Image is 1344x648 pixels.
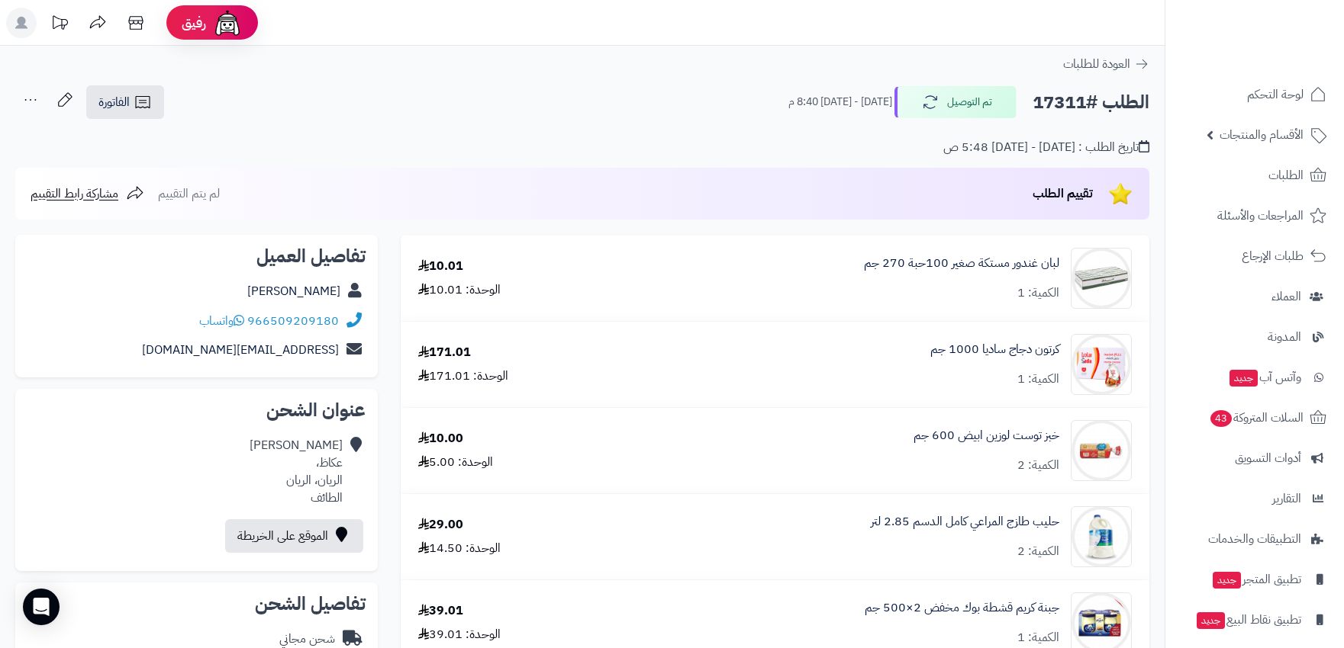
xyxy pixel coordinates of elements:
span: التطبيقات والخدمات [1208,528,1301,550]
span: العملاء [1271,286,1301,307]
span: العودة للطلبات [1063,55,1130,73]
span: تطبيق المتجر [1211,569,1301,590]
span: لوحة التحكم [1247,84,1304,105]
a: السلات المتروكة43 [1175,399,1335,436]
span: رفيق [182,14,206,32]
span: لم يتم التقييم [158,184,220,203]
div: الكمية: 1 [1017,284,1059,302]
a: لوحة التحكم [1175,76,1335,113]
div: الوحدة: 5.00 [418,454,493,471]
a: العودة للطلبات [1063,55,1149,73]
span: التقارير [1272,488,1301,509]
a: طلبات الإرجاع [1175,238,1335,274]
span: الفاتورة [98,93,130,111]
span: تقييم الطلب [1033,184,1093,203]
div: 171.01 [418,344,471,361]
div: الوحدة: 14.50 [418,540,501,557]
span: المدونة [1268,326,1301,348]
span: 43 [1210,410,1232,427]
span: طلبات الإرجاع [1242,245,1304,267]
img: logo-2.png [1240,41,1329,73]
a: لبان غندور مستكة صغير 100حبة 270 جم [864,255,1059,272]
a: الموقع على الخريطة [225,519,363,553]
a: خبز توست لوزين ابيض 600 جم [914,427,1059,444]
a: الطلبات [1175,157,1335,194]
a: العملاء [1175,278,1335,315]
div: [PERSON_NAME] عكاظ، الريان، الريان الطائف [250,437,343,506]
a: المراجعات والأسئلة [1175,197,1335,234]
a: حليب طازج المراعي كامل الدسم 2.85 لتر [871,513,1059,531]
img: 1664631413-8ba98025-ed0b-4607-97a9-9f2adb2e6b65.__CR0,0,600,600_PT0_SX300_V1___-90x90.jpg [1072,248,1131,309]
a: كرتون دجاج ساديا 1000 جم [930,341,1059,358]
a: التقارير [1175,480,1335,517]
div: الكمية: 2 [1017,457,1059,474]
img: ai-face.png [212,8,243,38]
a: جبنة كريم قشطة بوك مخفض 2×500 جم [865,599,1059,617]
span: المراجعات والأسئلة [1217,205,1304,226]
a: تطبيق نقاط البيعجديد [1175,601,1335,638]
div: الكمية: 2 [1017,543,1059,560]
img: 1346161d17c4fed3312b52129efa6e1b84aa-90x90.jpg [1072,420,1131,481]
span: السلات المتروكة [1209,407,1304,428]
span: أدوات التسويق [1235,448,1301,469]
a: الفاتورة [86,85,164,119]
div: الكمية: 1 [1017,629,1059,646]
div: 10.01 [418,258,463,275]
a: وآتس آبجديد [1175,359,1335,396]
a: التطبيقات والخدمات [1175,521,1335,557]
span: جديد [1230,370,1258,387]
img: 231687683956884d204b15f120a616788953-90x90.jpg [1072,506,1131,567]
h2: تفاصيل العميل [27,247,366,265]
a: [PERSON_NAME] [247,282,340,300]
a: مشاركة رابط التقييم [31,184,144,203]
a: 966509209180 [247,312,339,330]
span: تطبيق نقاط البيع [1195,609,1301,630]
div: 10.00 [418,430,463,448]
div: الوحدة: 171.01 [418,367,508,385]
button: تم التوصيل [894,86,1017,118]
img: 12098bb14236aa663b51cc43fe6099d0b61b-90x90.jpg [1072,334,1131,395]
div: 39.01 [418,602,463,620]
a: أدوات التسويق [1175,440,1335,476]
div: الكمية: 1 [1017,371,1059,388]
h2: الطلب #17311 [1033,87,1149,118]
a: [EMAIL_ADDRESS][DOMAIN_NAME] [142,341,339,359]
span: الأقسام والمنتجات [1220,124,1304,146]
div: الوحدة: 39.01 [418,626,501,643]
a: تحديثات المنصة [40,8,79,42]
div: شحن مجاني [279,630,335,648]
span: مشاركة رابط التقييم [31,184,118,203]
span: وآتس آب [1228,367,1301,388]
a: المدونة [1175,319,1335,355]
small: [DATE] - [DATE] 8:40 م [788,95,892,110]
a: واتساب [199,312,244,330]
div: Open Intercom Messenger [23,589,60,625]
div: تاريخ الطلب : [DATE] - [DATE] 5:48 ص [943,139,1149,156]
a: تطبيق المتجرجديد [1175,561,1335,598]
div: الوحدة: 10.01 [418,281,501,299]
h2: تفاصيل الشحن [27,595,366,613]
span: جديد [1197,612,1225,629]
span: جديد [1213,572,1241,589]
span: الطلبات [1268,165,1304,186]
div: 29.00 [418,516,463,534]
h2: عنوان الشحن [27,401,366,419]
